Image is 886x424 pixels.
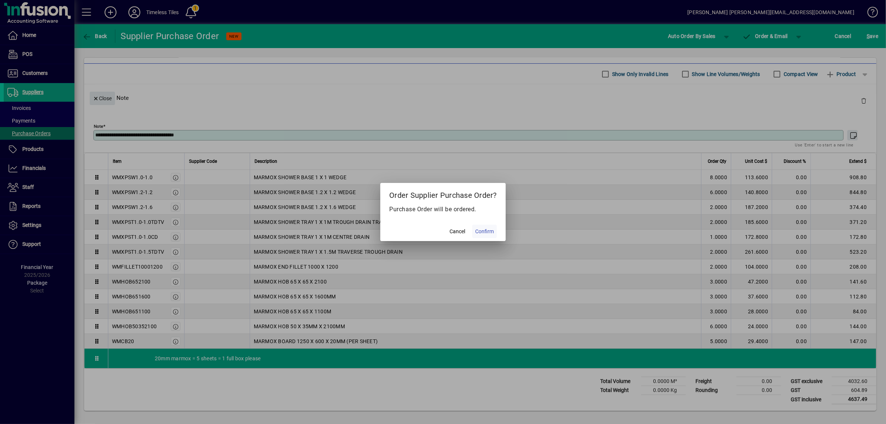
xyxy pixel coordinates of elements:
[472,225,497,238] button: Confirm
[475,228,494,235] span: Confirm
[450,228,465,235] span: Cancel
[389,205,497,214] p: Purchase Order will be ordered.
[380,183,506,205] h2: Order Supplier Purchase Order?
[445,225,469,238] button: Cancel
